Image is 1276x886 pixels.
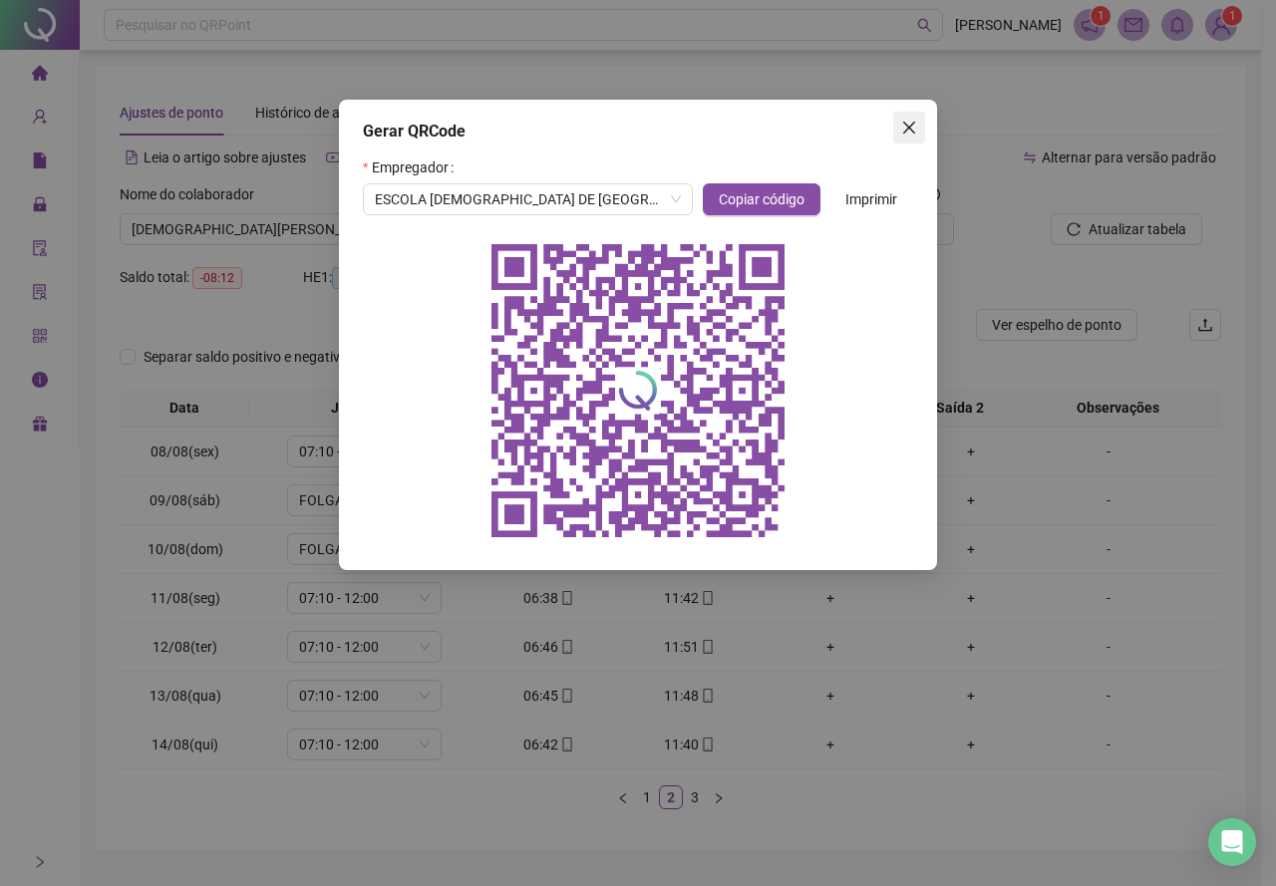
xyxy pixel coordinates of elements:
[363,120,913,144] div: Gerar QRCode
[478,231,797,550] img: qrcode do empregador
[719,188,804,210] span: Copiar código
[363,151,462,183] label: Empregador
[901,120,917,136] span: close
[893,112,925,144] button: Close
[703,183,820,215] button: Copiar código
[1208,818,1256,866] div: Open Intercom Messenger
[829,183,913,215] button: Imprimir
[845,188,897,210] span: Imprimir
[375,184,681,214] span: ESCOLA ADVENTISTA DE PARIPE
